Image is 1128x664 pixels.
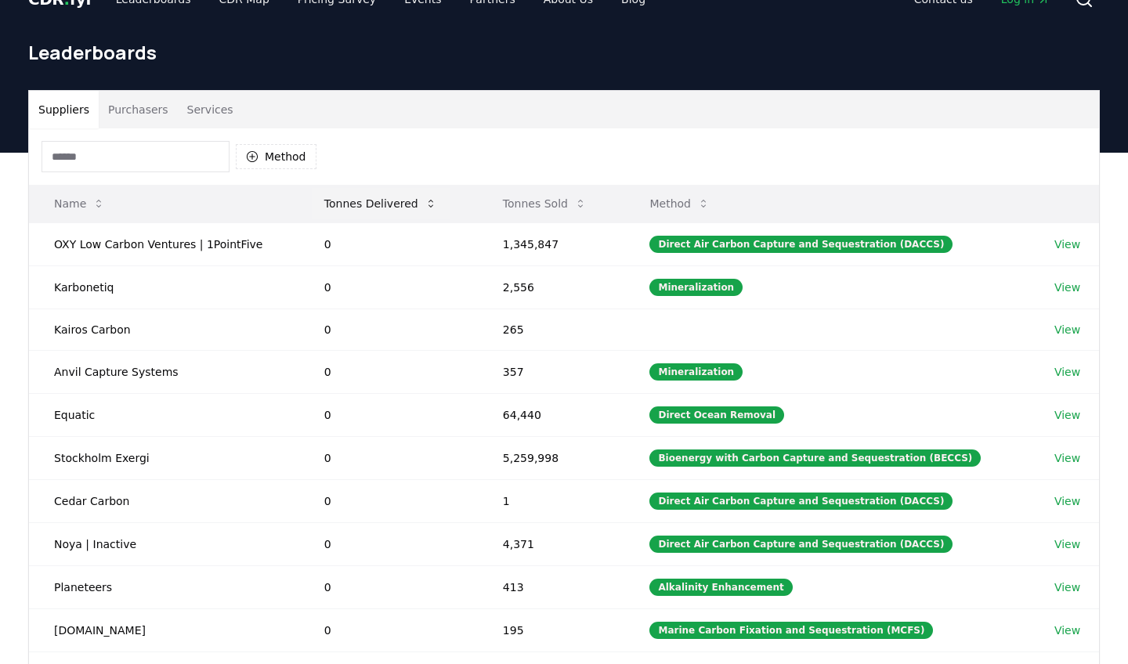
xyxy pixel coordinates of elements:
[478,479,625,522] td: 1
[649,622,933,639] div: Marine Carbon Fixation and Sequestration (MCFS)
[29,393,299,436] td: Equatic
[1054,236,1080,252] a: View
[649,236,953,253] div: Direct Air Carbon Capture and Sequestration (DACCS)
[478,565,625,608] td: 413
[478,265,625,309] td: 2,556
[649,406,784,424] div: Direct Ocean Removal
[299,222,478,265] td: 0
[478,436,625,479] td: 5,259,998
[29,522,299,565] td: Noya | Inactive
[29,222,299,265] td: OXY Low Carbon Ventures | 1PointFive
[649,449,981,467] div: Bioenergy with Carbon Capture and Sequestration (BECCS)
[478,608,625,651] td: 195
[42,188,117,219] button: Name
[1054,364,1080,380] a: View
[1054,536,1080,552] a: View
[478,350,625,393] td: 357
[28,40,1100,65] h1: Leaderboards
[29,91,99,128] button: Suppliers
[1054,280,1080,295] a: View
[29,350,299,393] td: Anvil Capture Systems
[478,393,625,436] td: 64,440
[1054,622,1080,638] a: View
[299,309,478,350] td: 0
[299,350,478,393] td: 0
[29,479,299,522] td: Cedar Carbon
[299,565,478,608] td: 0
[312,188,450,219] button: Tonnes Delivered
[490,188,599,219] button: Tonnes Sold
[1054,407,1080,423] a: View
[29,436,299,479] td: Stockholm Exergi
[299,436,478,479] td: 0
[1054,579,1080,595] a: View
[29,608,299,651] td: [DOMAIN_NAME]
[299,479,478,522] td: 0
[649,536,953,553] div: Direct Air Carbon Capture and Sequestration (DACCS)
[236,144,316,169] button: Method
[29,309,299,350] td: Kairos Carbon
[637,188,722,219] button: Method
[649,279,743,296] div: Mineralization
[1054,322,1080,337] a: View
[29,265,299,309] td: Karbonetiq
[99,91,178,128] button: Purchasers
[178,91,243,128] button: Services
[299,265,478,309] td: 0
[478,522,625,565] td: 4,371
[649,579,792,596] div: Alkalinity Enhancement
[649,493,953,510] div: Direct Air Carbon Capture and Sequestration (DACCS)
[299,393,478,436] td: 0
[478,309,625,350] td: 265
[1054,450,1080,466] a: View
[1054,493,1080,509] a: View
[478,222,625,265] td: 1,345,847
[299,522,478,565] td: 0
[649,363,743,381] div: Mineralization
[299,608,478,651] td: 0
[29,565,299,608] td: Planeteers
